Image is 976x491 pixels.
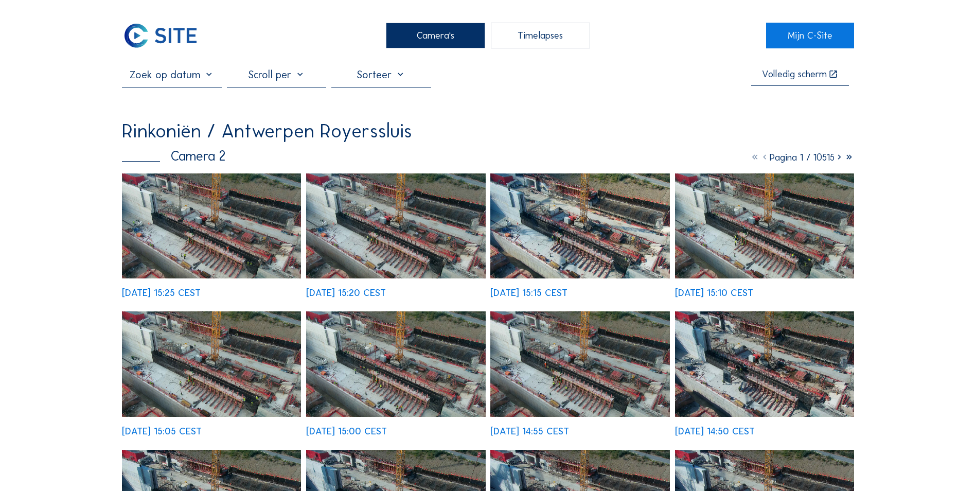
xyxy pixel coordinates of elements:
[490,311,669,416] img: image_53487691
[122,23,199,48] img: C-SITE Logo
[762,69,827,80] div: Volledig scherm
[306,173,485,278] img: image_53488332
[306,427,387,436] div: [DATE] 15:00 CEST
[122,149,225,163] div: Camera 2
[122,288,201,298] div: [DATE] 15:25 CEST
[675,288,753,298] div: [DATE] 15:10 CEST
[122,173,301,278] img: image_53488493
[386,23,485,48] div: Camera's
[122,23,210,48] a: C-SITE Logo
[122,121,412,141] div: Rinkoniën / Antwerpen Royerssluis
[122,311,301,416] img: image_53487921
[770,151,835,163] span: Pagina 1 / 10515
[675,311,854,416] img: image_53487531
[122,427,202,436] div: [DATE] 15:05 CEST
[766,23,854,48] a: Mijn C-Site
[490,288,567,298] div: [DATE] 15:15 CEST
[491,23,590,48] div: Timelapses
[306,311,485,416] img: image_53487763
[675,173,854,278] img: image_53488090
[122,68,221,81] input: Zoek op datum 󰅀
[490,427,569,436] div: [DATE] 14:55 CEST
[306,288,386,298] div: [DATE] 15:20 CEST
[675,427,755,436] div: [DATE] 14:50 CEST
[490,173,669,278] img: image_53488253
